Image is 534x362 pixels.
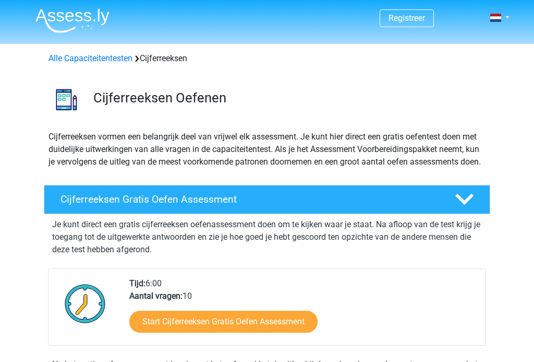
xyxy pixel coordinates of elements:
[40,185,494,214] a: Cijferreeksen Gratis Oefen Assessment
[389,13,425,23] a: Registreer
[48,53,132,63] a: Alle Capaciteitentesten
[48,131,486,168] p: Cijferreeksen vormen een belangrijk deel van vrijwel elk assessment. Je kunt hier direct een grat...
[44,77,89,122] img: cijferreeksen
[44,52,490,65] div: Cijferreeksen
[60,193,438,205] h4: Cijferreeksen Gratis Oefen Assessment
[35,8,110,33] img: Assessly
[59,277,112,330] img: Klok
[129,278,145,288] b: Tijd:
[93,90,482,106] h3: Cijferreeksen Oefenen
[129,291,183,301] b: Aantal vragen:
[122,277,485,345] div: 6:00 10
[52,218,482,256] p: Je kunt direct een gratis cijferreeksen oefenassessment doen om te kijken waar je staat. Na afloo...
[129,311,318,333] a: Start Cijferreeksen Gratis Oefen Assessment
